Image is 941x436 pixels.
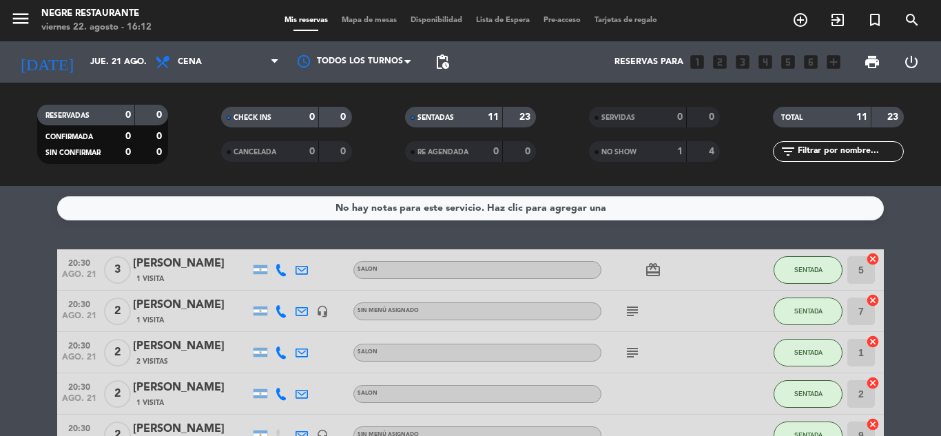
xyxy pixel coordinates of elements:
[774,298,842,325] button: SENTADA
[794,266,823,273] span: SENTADA
[404,17,469,24] span: Disponibilidad
[104,298,131,325] span: 2
[309,112,315,122] strong: 0
[588,17,664,24] span: Tarjetas de regalo
[156,132,165,141] strong: 0
[792,12,809,28] i: add_circle_outline
[519,112,533,122] strong: 23
[688,53,706,71] i: looks_one
[10,8,31,34] button: menu
[41,7,152,21] div: Negre Restaurante
[867,12,883,28] i: turned_in_not
[133,255,250,273] div: [PERSON_NAME]
[136,315,164,326] span: 1 Visita
[866,417,880,431] i: cancel
[796,144,903,159] input: Filtrar por nombre...
[709,112,717,122] strong: 0
[601,114,635,121] span: SERVIDAS
[136,397,164,408] span: 1 Visita
[62,394,96,410] span: ago. 21
[335,200,606,216] div: No hay notas para este servicio. Haz clic para agregar una
[864,54,880,70] span: print
[104,339,131,366] span: 2
[904,12,920,28] i: search
[774,339,842,366] button: SENTADA
[734,53,752,71] i: looks_3
[825,53,842,71] i: add_box
[62,311,96,327] span: ago. 21
[774,256,842,284] button: SENTADA
[677,112,683,122] strong: 0
[136,273,164,284] span: 1 Visita
[794,390,823,397] span: SENTADA
[309,147,315,156] strong: 0
[340,147,349,156] strong: 0
[156,110,165,120] strong: 0
[493,147,499,156] strong: 0
[128,54,145,70] i: arrow_drop_down
[41,21,152,34] div: viernes 22. agosto - 16:12
[624,344,641,361] i: subject
[866,335,880,349] i: cancel
[537,17,588,24] span: Pre-acceso
[125,147,131,157] strong: 0
[62,419,96,435] span: 20:30
[866,252,880,266] i: cancel
[434,54,451,70] span: pending_actions
[136,356,168,367] span: 2 Visitas
[358,349,378,355] span: SALON
[891,41,931,83] div: LOG OUT
[340,112,349,122] strong: 0
[125,132,131,141] strong: 0
[358,308,419,313] span: Sin menú asignado
[125,110,131,120] strong: 0
[62,337,96,353] span: 20:30
[133,338,250,355] div: [PERSON_NAME]
[278,17,335,24] span: Mis reservas
[469,17,537,24] span: Lista de Espera
[780,143,796,160] i: filter_list
[62,295,96,311] span: 20:30
[156,147,165,157] strong: 0
[601,149,637,156] span: NO SHOW
[45,112,90,119] span: RESERVADAS
[358,391,378,396] span: SALON
[709,147,717,156] strong: 4
[62,270,96,286] span: ago. 21
[417,149,468,156] span: RE AGENDADA
[10,8,31,29] i: menu
[794,307,823,315] span: SENTADA
[756,53,774,71] i: looks_4
[417,114,454,121] span: SENTADAS
[866,293,880,307] i: cancel
[779,53,797,71] i: looks_5
[62,353,96,368] span: ago. 21
[677,147,683,156] strong: 1
[45,149,101,156] span: SIN CONFIRMAR
[358,267,378,272] span: SALON
[62,378,96,394] span: 20:30
[774,380,842,408] button: SENTADA
[903,54,920,70] i: power_settings_new
[335,17,404,24] span: Mapa de mesas
[62,254,96,270] span: 20:30
[133,379,250,397] div: [PERSON_NAME]
[614,57,683,67] span: Reservas para
[234,114,271,121] span: CHECK INS
[794,349,823,356] span: SENTADA
[234,149,276,156] span: CANCELADA
[133,296,250,314] div: [PERSON_NAME]
[104,256,131,284] span: 3
[45,134,93,141] span: CONFIRMADA
[104,380,131,408] span: 2
[856,112,867,122] strong: 11
[624,303,641,320] i: subject
[887,112,901,122] strong: 23
[316,305,329,318] i: headset_mic
[525,147,533,156] strong: 0
[711,53,729,71] i: looks_two
[488,112,499,122] strong: 11
[645,262,661,278] i: card_giftcard
[781,114,803,121] span: TOTAL
[10,47,83,77] i: [DATE]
